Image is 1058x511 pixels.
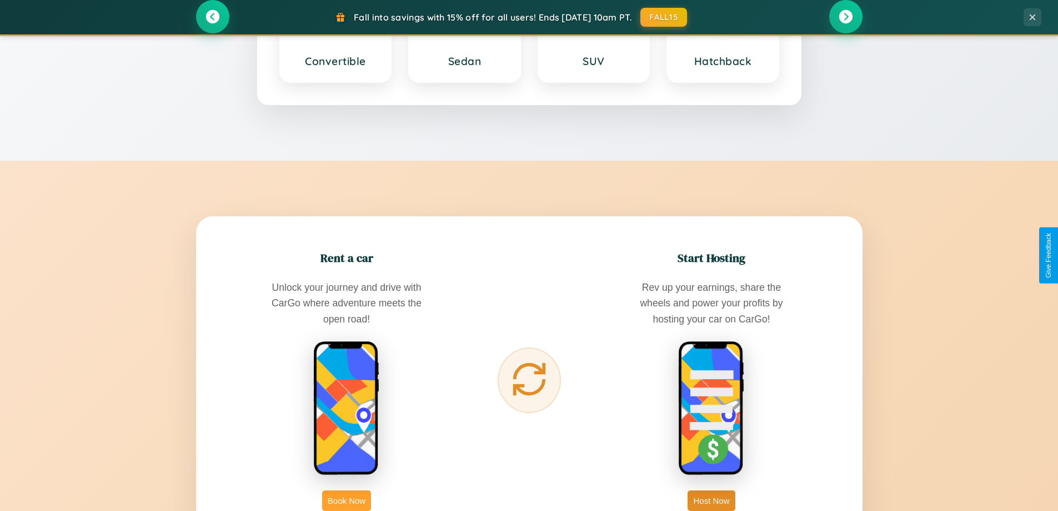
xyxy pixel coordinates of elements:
[292,54,380,68] h3: Convertible
[688,490,735,511] button: Host Now
[322,490,371,511] button: Book Now
[678,341,745,477] img: host phone
[1045,233,1052,278] div: Give Feedback
[420,54,509,68] h3: Sedan
[550,54,638,68] h3: SUV
[678,250,745,266] h2: Start Hosting
[320,250,373,266] h2: Rent a car
[679,54,767,68] h3: Hatchback
[628,280,795,326] p: Rev up your earnings, share the wheels and power your profits by hosting your car on CarGo!
[313,341,380,477] img: rent phone
[354,12,632,23] span: Fall into savings with 15% off for all users! Ends [DATE] 10am PT.
[263,280,430,326] p: Unlock your journey and drive with CarGo where adventure meets the open road!
[640,8,687,27] button: FALL15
